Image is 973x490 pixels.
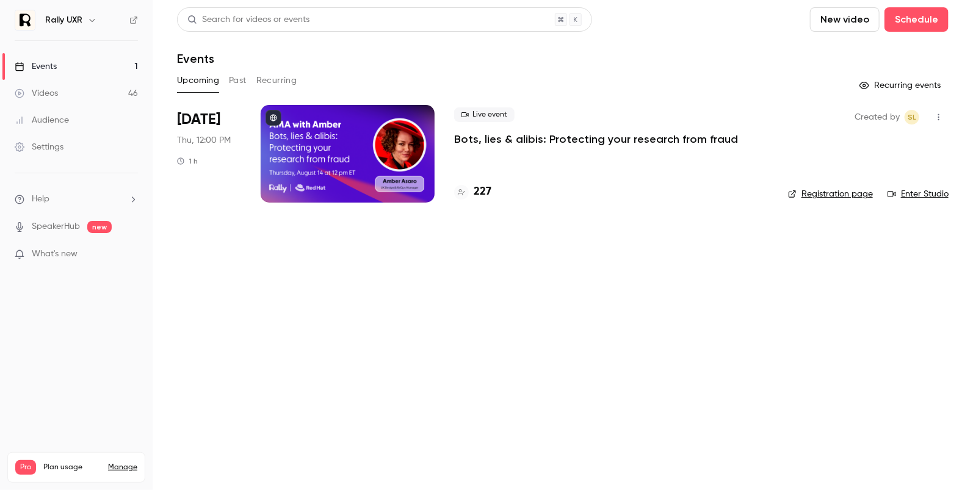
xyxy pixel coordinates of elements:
[810,7,880,32] button: New video
[15,460,36,475] span: Pro
[15,141,63,153] div: Settings
[108,463,137,472] a: Manage
[15,114,69,126] div: Audience
[177,105,241,203] div: Aug 14 Thu, 12:00 PM (America/Toronto)
[229,71,247,90] button: Past
[854,76,949,95] button: Recurring events
[177,110,220,129] span: [DATE]
[45,14,82,26] h6: Rally UXR
[15,10,35,30] img: Rally UXR
[855,110,900,124] span: Created by
[884,7,949,32] button: Schedule
[454,184,491,200] a: 227
[788,188,873,200] a: Registration page
[256,71,297,90] button: Recurring
[87,221,112,233] span: new
[474,184,491,200] h4: 227
[32,248,78,261] span: What's new
[177,134,231,146] span: Thu, 12:00 PM
[908,110,916,124] span: SL
[15,87,58,99] div: Videos
[15,60,57,73] div: Events
[454,132,738,146] a: Bots, lies & alibis: Protecting your research from fraud
[32,193,49,206] span: Help
[177,71,219,90] button: Upcoming
[43,463,101,472] span: Plan usage
[187,13,309,26] div: Search for videos or events
[177,51,214,66] h1: Events
[905,110,919,124] span: Sydney Lawson
[123,249,138,260] iframe: Noticeable Trigger
[888,188,949,200] a: Enter Studio
[454,107,515,122] span: Live event
[15,193,138,206] li: help-dropdown-opener
[177,156,198,166] div: 1 h
[32,220,80,233] a: SpeakerHub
